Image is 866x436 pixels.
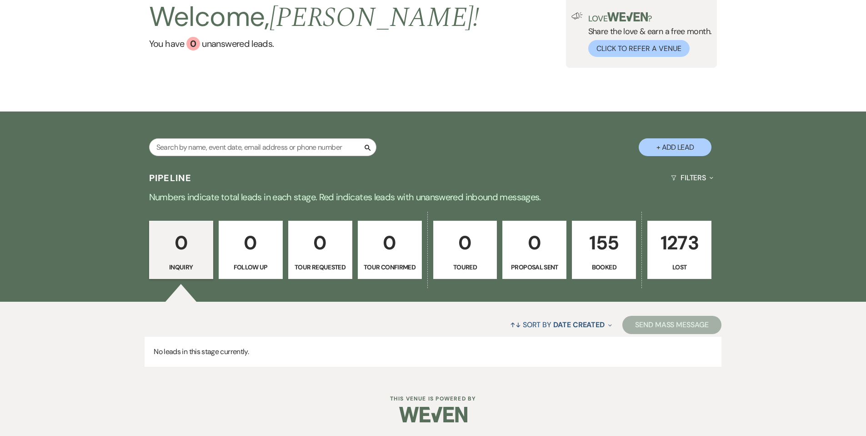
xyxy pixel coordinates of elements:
h3: Pipeline [149,172,192,184]
a: 0Toured [433,221,497,279]
p: Toured [439,262,491,272]
p: 0 [294,228,346,258]
img: Weven Logo [399,399,467,431]
a: 1273Lost [647,221,711,279]
p: Follow Up [225,262,277,272]
p: 0 [225,228,277,258]
a: 0Proposal Sent [502,221,566,279]
div: 0 [186,37,200,51]
p: 155 [578,228,630,258]
button: Send Mass Message [622,316,721,334]
span: Date Created [553,320,605,330]
p: Tour Requested [294,262,346,272]
p: 0 [439,228,491,258]
p: 1273 [653,228,706,258]
button: + Add Lead [639,138,711,156]
input: Search by name, event date, email address or phone number [149,138,376,156]
div: Share the love & earn a free month. [583,12,712,57]
img: loud-speaker-illustration.svg [571,12,583,20]
button: Sort By Date Created [506,313,616,337]
p: Booked [578,262,630,272]
a: 0Inquiry [149,221,213,279]
p: Love ? [588,12,712,23]
p: 0 [364,228,416,258]
span: ↑↓ [510,320,521,330]
p: Inquiry [155,262,207,272]
p: No leads in this stage currently. [145,337,721,367]
p: Proposal Sent [508,262,561,272]
p: Tour Confirmed [364,262,416,272]
a: 155Booked [572,221,636,279]
img: weven-logo-green.svg [607,12,648,21]
p: Lost [653,262,706,272]
button: Filters [667,166,717,190]
button: Click to Refer a Venue [588,40,690,57]
p: Numbers indicate total leads in each stage. Red indicates leads with unanswered inbound messages. [106,190,761,204]
a: 0Tour Confirmed [358,221,422,279]
p: 0 [508,228,561,258]
a: You have 0 unanswered leads. [149,37,480,51]
a: 0Tour Requested [288,221,352,279]
p: 0 [155,228,207,258]
a: 0Follow Up [219,221,283,279]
